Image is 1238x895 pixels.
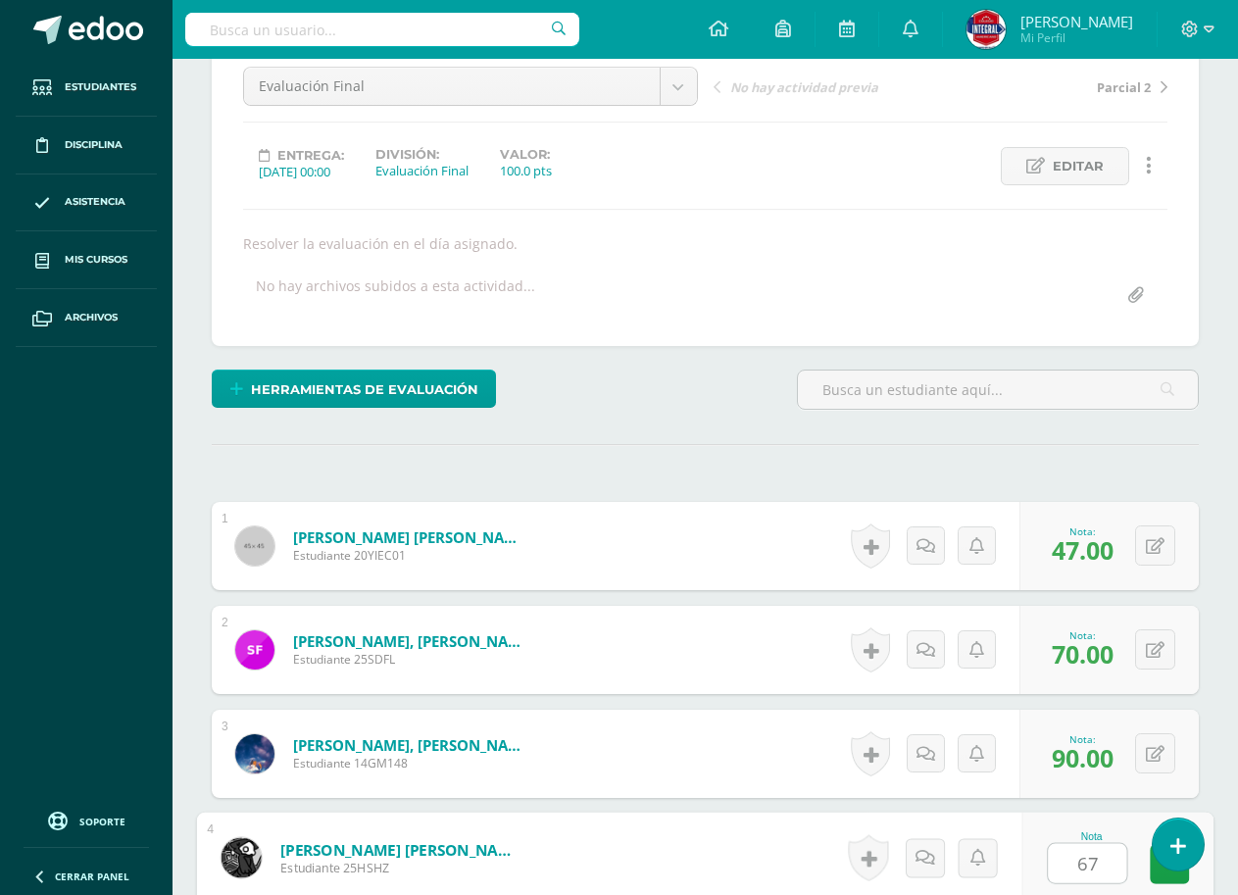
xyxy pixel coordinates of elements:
span: Entrega: [277,148,344,163]
span: 90.00 [1052,741,1114,774]
a: Parcial 2 [940,76,1167,96]
a: Disciplina [16,117,157,174]
a: Estudiantes [16,59,157,117]
a: [PERSON_NAME], [PERSON_NAME] [293,735,528,755]
div: No hay archivos subidos a esta actividad... [256,276,535,315]
a: Asistencia [16,174,157,232]
span: 70.00 [1052,637,1114,671]
div: Nota: [1052,524,1114,538]
a: Soporte [24,807,149,833]
span: Cerrar panel [55,870,129,883]
span: Asistencia [65,194,125,210]
input: Busca un usuario... [185,13,579,46]
span: Estudiante 14GM148 [293,755,528,771]
div: 100.0 pts [500,162,552,179]
img: 82e35952a61a7bb116b1d71fd6c769be.png [235,630,274,670]
div: [DATE] 00:00 [259,163,344,180]
input: 0-100.0 [1048,844,1126,883]
a: Mis cursos [16,231,157,289]
span: No hay actividad previa [730,78,878,96]
a: [PERSON_NAME], [PERSON_NAME] [293,631,528,651]
span: Evaluación Final [259,68,645,105]
img: 8efb7868bc13e23b8a50a17bd6479216.png [235,734,274,773]
span: Soporte [79,815,125,828]
div: Nota: [1052,628,1114,642]
label: Valor: [500,147,552,162]
span: Mi Perfil [1020,29,1133,46]
span: Estudiantes [65,79,136,95]
a: [PERSON_NAME] [PERSON_NAME] [280,839,522,860]
span: Estudiante 25HSHZ [280,860,522,877]
span: Parcial 2 [1097,78,1151,96]
a: Herramientas de evaluación [212,370,496,408]
span: [PERSON_NAME] [1020,12,1133,31]
span: Mis cursos [65,252,127,268]
div: Evaluación Final [375,162,469,179]
img: 93398559f9ac5f1b8d6bbb7739e9217f.png [222,837,262,877]
a: [PERSON_NAME] [PERSON_NAME] [293,527,528,547]
a: Evaluación Final [244,68,697,105]
span: Editar [1053,148,1104,184]
span: Herramientas de evaluación [251,372,478,408]
input: Busca un estudiante aquí... [798,371,1198,409]
div: Nota [1047,831,1136,842]
span: 47.00 [1052,533,1114,567]
div: Nota: [1052,732,1114,746]
span: Estudiante 20YIEC01 [293,547,528,564]
span: Archivos [65,310,118,325]
img: 45x45 [235,526,274,566]
span: Estudiante 25SDFL [293,651,528,668]
span: Disciplina [65,137,123,153]
label: División: [375,147,469,162]
a: Archivos [16,289,157,347]
div: Resolver la evaluación en el día asignado. [235,234,1175,253]
img: b162ec331ce9f8bdc5a41184ad28ca5c.png [966,10,1006,49]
